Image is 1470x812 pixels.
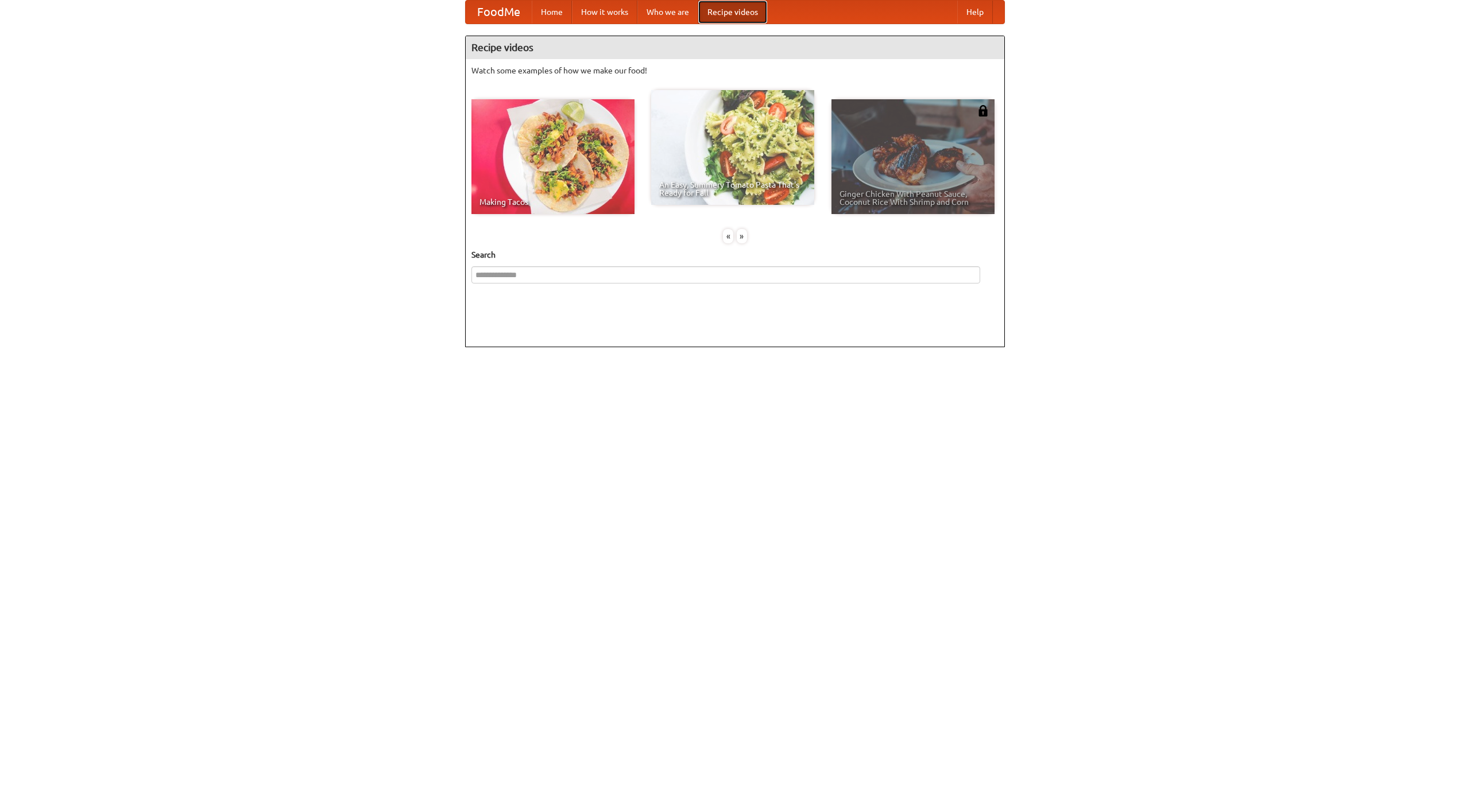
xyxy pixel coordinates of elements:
div: « [723,229,733,243]
a: An Easy, Summery Tomato Pasta That's Ready for Fall [651,90,814,205]
span: An Easy, Summery Tomato Pasta That's Ready for Fall [659,181,806,197]
p: Watch some examples of how we make our food! [471,65,999,76]
div: » [737,229,747,243]
a: How it works [572,1,637,24]
a: Help [957,1,993,24]
a: Home [532,1,572,24]
a: FoodMe [466,1,532,24]
h5: Search [471,249,999,261]
a: Who we are [637,1,698,24]
a: Recipe videos [698,1,767,24]
img: 483408.png [977,105,989,116]
h4: Recipe videos [466,36,1004,59]
span: Making Tacos [479,198,626,206]
a: Making Tacos [471,99,635,214]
